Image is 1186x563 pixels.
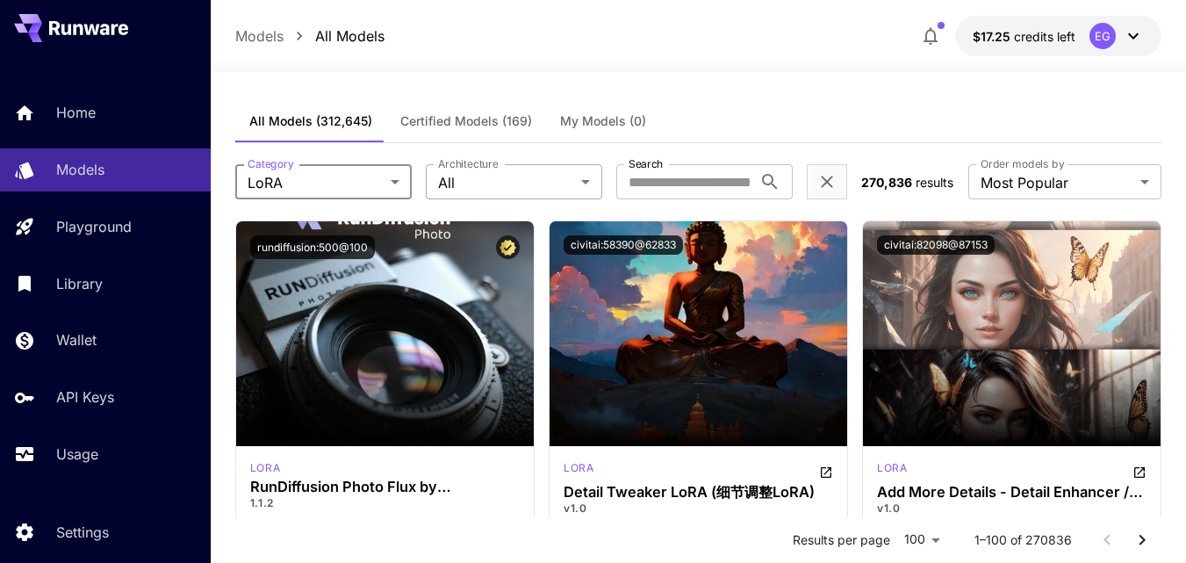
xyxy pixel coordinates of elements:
[56,102,96,123] p: Home
[1089,23,1116,49] div: EG
[981,172,1133,193] span: Most Popular
[819,460,833,481] button: Open in CivitAI
[629,156,663,171] label: Search
[1014,29,1075,44] span: credits left
[438,172,574,193] span: All
[877,460,907,476] p: lora
[250,460,280,476] p: lora
[560,113,646,129] span: My Models (0)
[250,479,520,495] h3: RunDiffusion Photo Flux by RunDiffusion
[564,501,833,516] p: v1.0
[916,175,953,190] span: results
[56,386,114,408] p: API Keys
[877,460,907,481] div: SD 1.5
[56,159,104,180] p: Models
[564,460,593,476] p: lora
[877,484,1146,501] h3: Add More Details - Detail Enhancer / Tweaker (细节调整) LoRA
[315,25,385,47] a: All Models
[1125,523,1160,558] button: Go to next page
[1132,460,1146,481] button: Open in CivitAI
[877,501,1146,516] p: v1.0
[974,531,1072,549] p: 1–100 of 270836
[56,522,109,543] p: Settings
[249,113,372,129] span: All Models (312,645)
[955,16,1161,56] button: $17.25136EG
[793,531,890,549] p: Results per page
[438,156,498,171] label: Architecture
[973,27,1075,46] div: $17.25136
[496,235,520,259] button: Certified Model – Vetted for best performance and includes a commercial license.
[564,460,593,481] div: SD 1.5
[56,216,132,237] p: Playground
[816,171,837,193] button: Clear filters (1)
[897,527,946,552] div: 100
[248,172,384,193] span: LoRA
[56,273,103,294] p: Library
[861,175,912,190] span: 270,836
[877,235,995,255] button: civitai:82098@87153
[56,329,97,350] p: Wallet
[564,235,683,255] button: civitai:58390@62833
[56,444,98,465] p: Usage
[564,484,833,501] h3: Detail Tweaker LoRA (细节调整LoRA)
[235,25,284,47] a: Models
[981,156,1064,171] label: Order models by
[400,113,532,129] span: Certified Models (169)
[248,156,294,171] label: Category
[235,25,385,47] nav: breadcrumb
[250,235,375,259] button: rundiffusion:500@100
[973,29,1014,44] span: $17.25
[250,495,520,511] p: 1.1.2
[250,460,280,476] div: FLUX.1 D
